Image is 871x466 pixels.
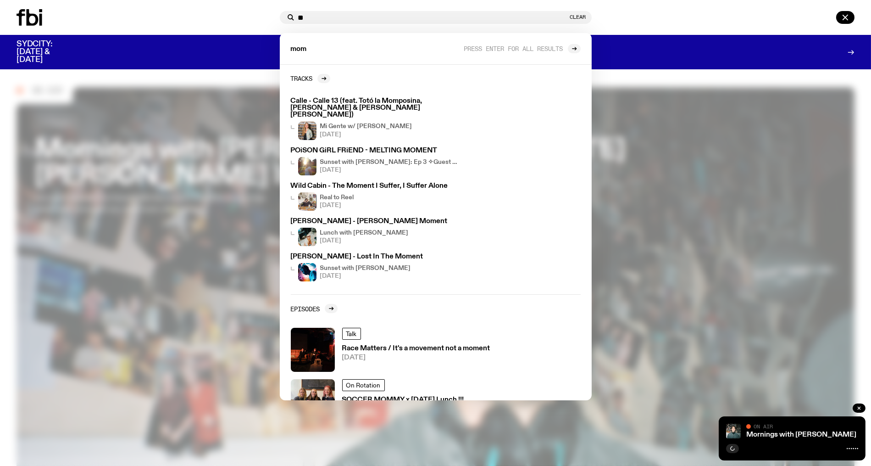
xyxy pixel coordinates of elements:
span: [DATE] [342,354,490,361]
span: [DATE] [320,167,460,173]
h3: [PERSON_NAME] - Lost In The Moment [291,253,460,260]
a: Press enter for all results [464,44,581,53]
h4: Mi Gente w/ [PERSON_NAME] [320,124,412,129]
a: [PERSON_NAME] - Lost In The MomentSimon Caldwell stands side on, looking downwards. He has headph... [287,250,463,285]
a: Tracks [291,74,330,83]
h3: POiSON GiRL FRiEND - MELTING MOMENT [291,147,460,154]
button: Clear [570,15,586,20]
a: [PERSON_NAME] - [PERSON_NAME] MomentLunch with [PERSON_NAME][DATE] [287,214,463,250]
h3: Race Matters / It's a movement not a moment [342,345,490,352]
h2: Episodes [291,305,320,312]
span: [DATE] [320,132,412,138]
h3: Calle - Calle 13 (feat. Totó la Momposina, [PERSON_NAME] & [PERSON_NAME] [PERSON_NAME]) [291,98,460,119]
a: Episodes [291,304,338,313]
h2: Tracks [291,75,313,82]
img: A photo of Shareeka and Ethan speaking live at The Red Rattler, a repurposed warehouse venue. The... [291,328,335,372]
span: mom [291,46,307,53]
a: Calle - Calle 13 (feat. Totó la Momposina, [PERSON_NAME] & [PERSON_NAME] [PERSON_NAME])Mi Gente w... [287,94,463,144]
span: Press enter for all results [464,45,563,52]
h4: Lunch with [PERSON_NAME] [320,230,409,236]
span: [DATE] [320,238,409,244]
h4: Real to Reel [320,195,354,201]
h4: Sunset with [PERSON_NAME]: Ep 3 ✧Guest Mix - [PERSON_NAME]✧ [320,159,460,165]
img: Jasper Craig Adams holds a vintage camera to his eye, obscuring his face. He is wearing a grey ju... [298,192,316,211]
a: POiSON GiRL FRiEND - MELTING MOMENTSunset with [PERSON_NAME]: Ep 3 ✧Guest Mix - [PERSON_NAME]✧[DATE] [287,144,463,179]
span: [DATE] [320,202,354,208]
a: A photo of Shareeka and Ethan speaking live at The Red Rattler, a repurposed warehouse venue. The... [287,324,584,376]
span: [DATE] [320,273,411,279]
h3: SOCCER MOMMY x [DATE] Lunch !!! [342,397,464,404]
h4: Sunset with [PERSON_NAME] [320,265,411,271]
a: On RotationSOCCER MOMMY x [DATE] Lunch !!![DATE] [287,376,584,427]
img: Radio presenter Ben Hansen sits in front of a wall of photos and an fbi radio sign. Film photo. B... [726,424,741,438]
h3: SYDCITY: [DATE] & [DATE] [17,40,75,64]
a: Wild Cabin - The Moment I Suffer, I Suffer AloneJasper Craig Adams holds a vintage camera to his ... [287,179,463,214]
span: On Air [754,423,773,429]
h3: [PERSON_NAME] - [PERSON_NAME] Moment [291,218,460,225]
img: Simon Caldwell stands side on, looking downwards. He has headphones on. Behind him is a brightly ... [298,263,316,281]
h3: Wild Cabin - The Moment I Suffer, I Suffer Alone [291,183,460,190]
